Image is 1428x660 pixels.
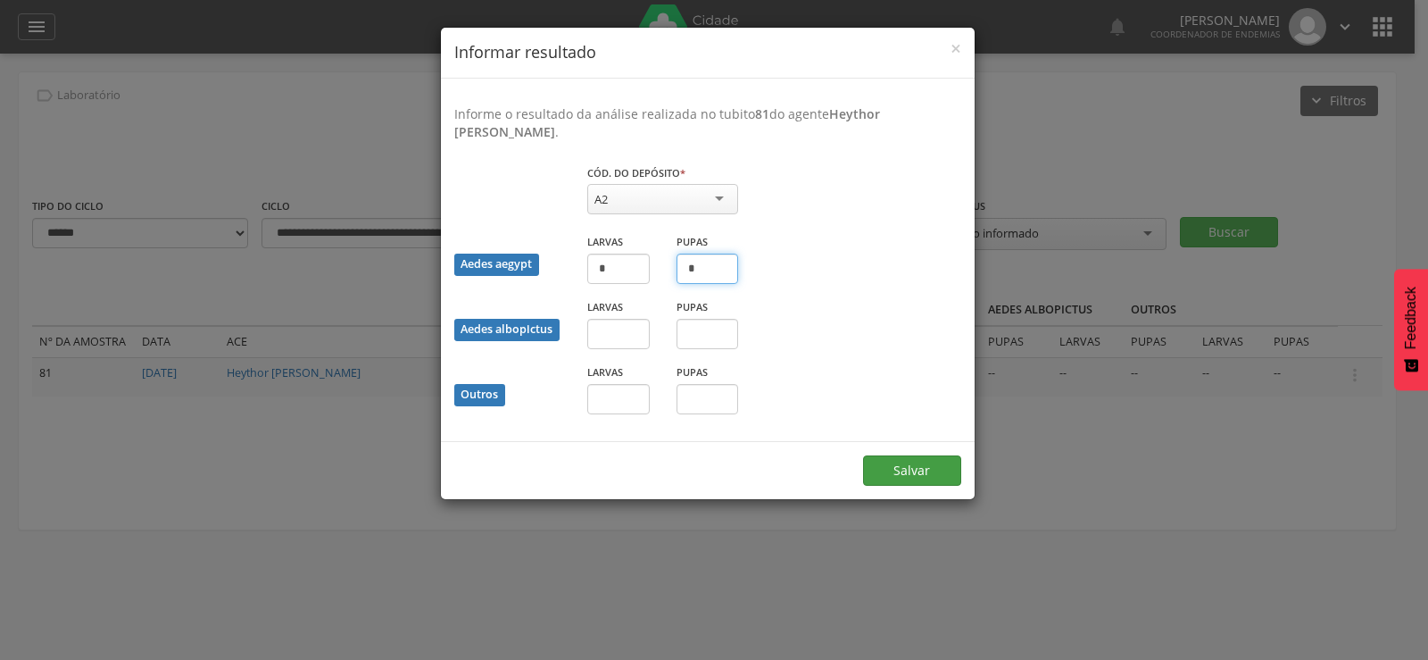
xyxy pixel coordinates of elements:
[594,191,608,207] div: A2
[454,41,961,64] h4: Informar resultado
[587,166,685,180] label: Cód. do depósito
[677,300,708,314] label: Pupas
[454,384,505,406] div: Outros
[951,36,961,61] span: ×
[755,105,769,122] b: 81
[587,235,623,249] label: Larvas
[587,365,623,380] label: Larvas
[1403,287,1419,349] span: Feedback
[587,300,623,314] label: Larvas
[677,365,708,380] label: Pupas
[454,254,539,276] div: Aedes aegypt
[454,105,961,141] p: Informe o resultado da análise realizada no tubito do agente .
[951,39,961,58] button: Close
[677,235,708,249] label: Pupas
[1394,269,1428,390] button: Feedback - Mostrar pesquisa
[454,319,560,341] div: Aedes albopictus
[454,105,880,140] b: Heythor [PERSON_NAME]
[863,455,961,486] button: Salvar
